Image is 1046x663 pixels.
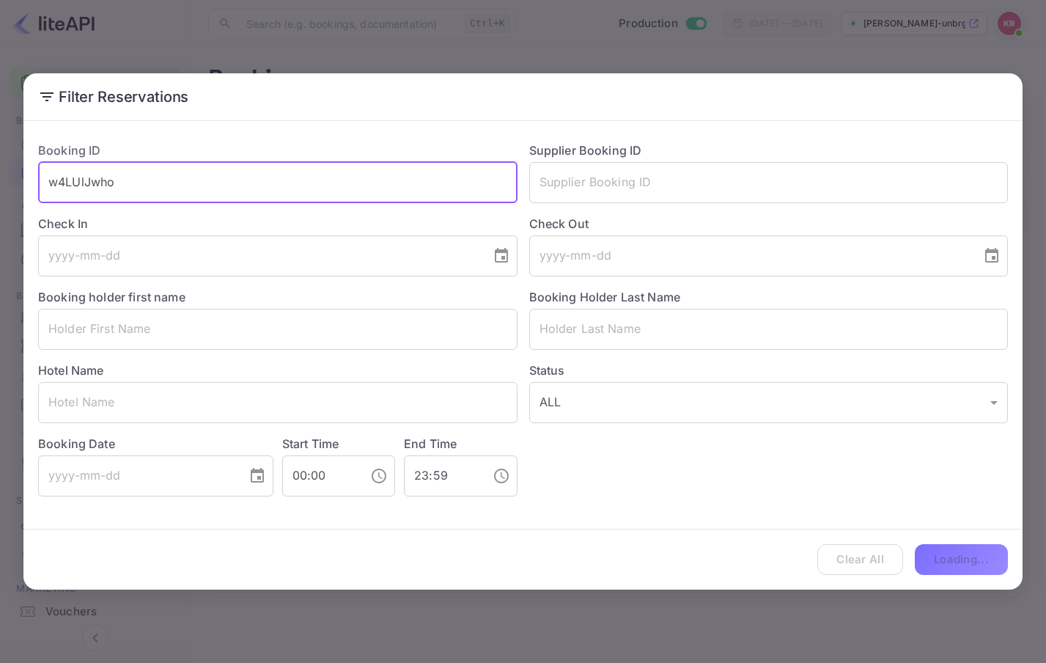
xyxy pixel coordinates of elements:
label: Start Time [282,436,339,451]
button: Choose time, selected time is 12:00 AM [364,461,394,491]
input: Holder First Name [38,309,518,350]
input: hh:mm [282,455,358,497]
input: Supplier Booking ID [529,162,1009,203]
label: Booking holder first name [38,290,185,304]
button: Choose date [243,461,272,491]
input: yyyy-mm-dd [38,235,481,276]
label: Status [529,362,1009,379]
input: Booking ID [38,162,518,203]
label: Booking ID [38,143,101,158]
label: Booking Holder Last Name [529,290,681,304]
input: Holder Last Name [529,309,1009,350]
button: Choose date [487,241,516,271]
input: yyyy-mm-dd [38,455,237,497]
button: Choose date [977,241,1006,271]
h2: Filter Reservations [23,73,1023,120]
label: End Time [404,436,457,451]
label: Booking Date [38,435,273,453]
input: Hotel Name [38,382,518,423]
label: Check In [38,215,518,232]
input: yyyy-mm-dd [529,235,972,276]
label: Supplier Booking ID [529,143,642,158]
button: Choose time, selected time is 11:59 PM [487,461,516,491]
label: Check Out [529,215,1009,232]
div: ALL [529,382,1009,423]
input: hh:mm [404,455,480,497]
label: Hotel Name [38,363,104,378]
